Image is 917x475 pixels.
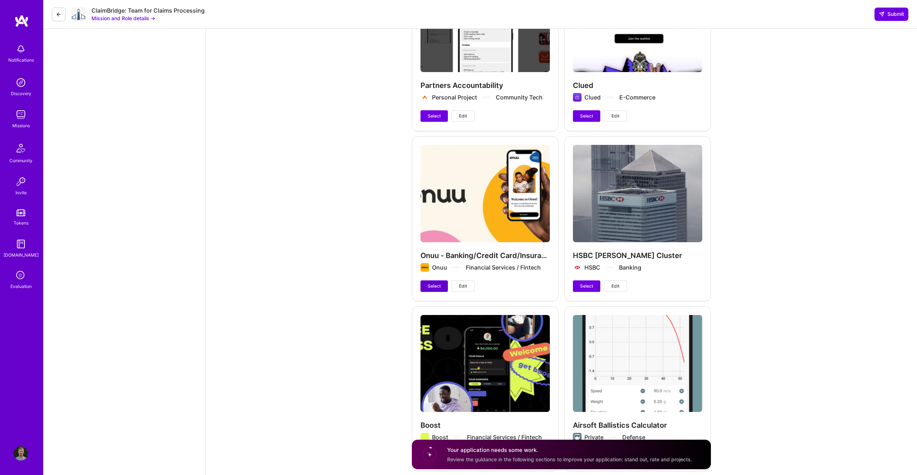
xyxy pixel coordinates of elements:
[12,446,30,461] a: User Avatar
[14,219,28,227] div: Tokens
[447,446,692,454] h4: Your application needs some work.
[56,12,62,17] i: icon LeftArrowDark
[611,283,619,289] span: Edit
[604,110,627,122] button: Edit
[874,8,908,21] button: Submit
[14,174,28,189] img: Invite
[879,10,904,18] span: Submit
[580,113,593,119] span: Select
[17,209,25,216] img: tokens
[428,283,441,289] span: Select
[4,251,39,259] div: [DOMAIN_NAME]
[451,110,475,122] button: Edit
[879,11,885,17] i: icon SendLight
[11,90,31,97] div: Discovery
[14,42,28,56] img: bell
[428,113,441,119] span: Select
[14,237,28,251] img: guide book
[447,456,692,462] span: Review the guidance in the following sections to improve your application: stand out, rate and pr...
[71,7,86,22] img: Company Logo
[92,7,205,14] div: ClaimBridge: Team for Claims Processing
[14,14,29,27] img: logo
[580,283,593,289] span: Select
[92,14,155,22] button: Mission and Role details →
[459,283,467,289] span: Edit
[451,280,475,292] button: Edit
[573,280,600,292] button: Select
[420,110,448,122] button: Select
[10,283,32,290] div: Evaluation
[12,139,30,157] img: Community
[604,280,627,292] button: Edit
[15,189,27,196] div: Invite
[420,280,448,292] button: Select
[611,113,619,119] span: Edit
[14,75,28,90] img: discovery
[573,110,600,122] button: Select
[8,56,34,64] div: Notifications
[14,107,28,122] img: teamwork
[459,113,467,119] span: Edit
[9,157,32,164] div: Community
[12,122,30,129] div: Missions
[14,446,28,461] img: User Avatar
[14,269,28,283] i: icon SelectionTeam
